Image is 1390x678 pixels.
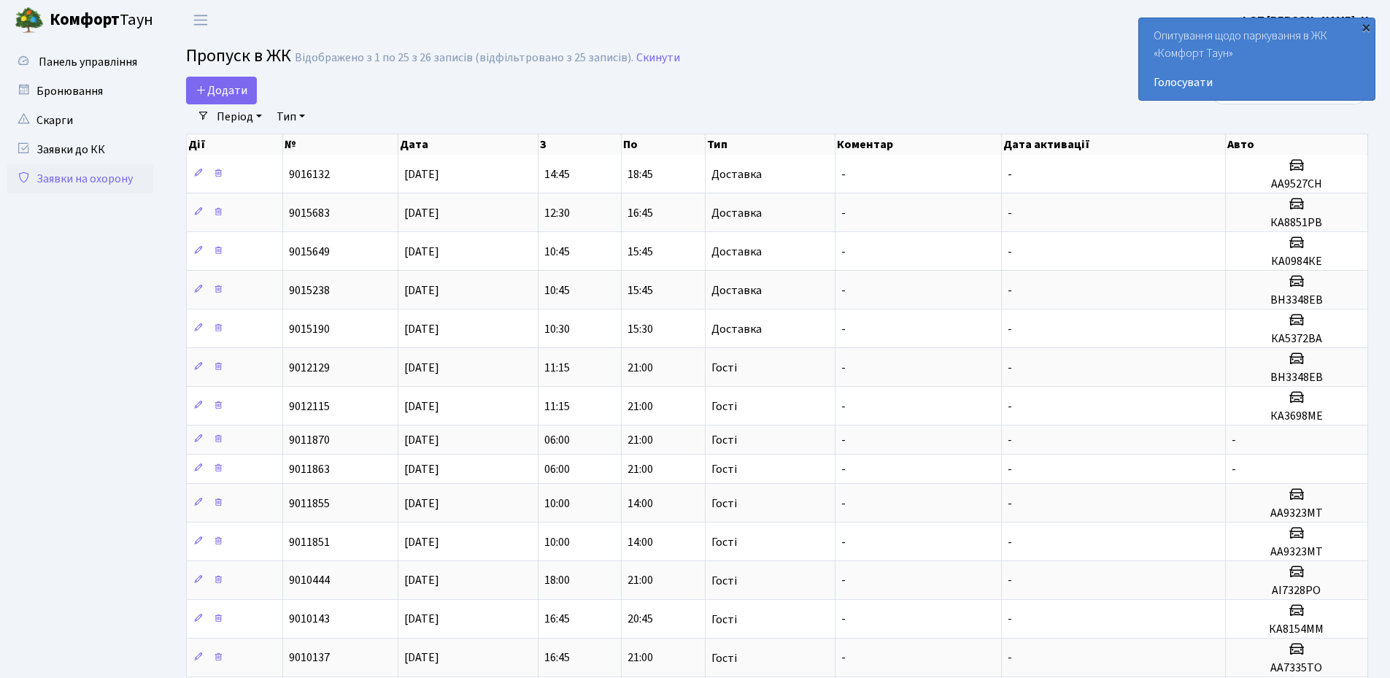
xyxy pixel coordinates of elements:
span: - [841,650,846,666]
a: Період [211,104,268,129]
span: [DATE] [404,205,439,221]
span: Гості [711,362,737,374]
span: 9011870 [289,432,330,448]
span: 14:00 [628,534,653,550]
span: 9015683 [289,205,330,221]
span: - [841,166,846,182]
span: [DATE] [404,244,439,260]
span: [DATE] [404,496,439,512]
h5: ВН3348ЕВ [1232,293,1362,307]
span: - [841,244,846,260]
span: - [841,360,846,376]
span: [DATE] [404,612,439,628]
span: 16:45 [544,650,570,666]
span: 21:00 [628,398,653,415]
span: Пропуск в ЖК [186,43,291,69]
span: Доставка [711,285,762,296]
span: 21:00 [628,650,653,666]
span: Доставка [711,323,762,335]
span: [DATE] [404,166,439,182]
span: 16:45 [544,612,570,628]
span: - [1008,534,1012,550]
span: 14:00 [628,496,653,512]
span: Гості [711,575,737,587]
span: 9015238 [289,282,330,298]
span: - [1008,496,1012,512]
span: 21:00 [628,461,653,477]
a: Скинути [636,51,680,65]
span: [DATE] [404,398,439,415]
span: - [1232,461,1236,477]
h5: КА0984КЕ [1232,255,1362,269]
h5: АА7335ТО [1232,661,1362,675]
h5: КА3698МЕ [1232,409,1362,423]
span: - [841,205,846,221]
span: [DATE] [404,461,439,477]
th: № [283,134,398,155]
span: Доставка [711,246,762,258]
a: Бронювання [7,77,153,106]
span: 9011855 [289,496,330,512]
span: [DATE] [404,534,439,550]
img: logo.png [15,6,44,35]
span: - [1232,432,1236,448]
span: 9015649 [289,244,330,260]
span: 15:30 [628,321,653,337]
span: 15:45 [628,244,653,260]
span: Гості [711,536,737,548]
span: Гості [711,434,737,446]
span: - [1008,205,1012,221]
th: Дата [398,134,538,155]
span: Гості [711,498,737,509]
span: Гості [711,463,737,475]
span: Таун [50,8,153,33]
span: - [841,573,846,589]
span: 9015190 [289,321,330,337]
span: - [841,282,846,298]
span: [DATE] [404,282,439,298]
span: 06:00 [544,461,570,477]
span: - [841,398,846,415]
a: Заявки на охорону [7,164,153,193]
th: По [622,134,705,155]
a: Додати [186,77,257,104]
th: Коментар [835,134,1002,155]
h5: АА9323МТ [1232,545,1362,559]
button: Переключити навігацію [182,8,219,32]
div: Опитування щодо паркування в ЖК «Комфорт Таун» [1139,18,1375,100]
a: Заявки до КК [7,135,153,164]
span: 18:00 [544,573,570,589]
b: Комфорт [50,8,120,31]
span: - [1008,461,1012,477]
span: Гості [711,614,737,625]
span: 10:45 [544,244,570,260]
span: - [1008,398,1012,415]
span: 9010143 [289,612,330,628]
span: [DATE] [404,321,439,337]
h5: КА8851РВ [1232,216,1362,230]
span: 10:00 [544,534,570,550]
span: 9012129 [289,360,330,376]
span: Гості [711,652,737,664]
span: 16:45 [628,205,653,221]
span: 9011851 [289,534,330,550]
span: 21:00 [628,432,653,448]
th: Дата активації [1002,134,1226,155]
span: Доставка [711,207,762,219]
span: [DATE] [404,432,439,448]
span: - [1008,650,1012,666]
span: 11:15 [544,360,570,376]
span: - [1008,432,1012,448]
span: - [841,321,846,337]
span: Додати [196,82,247,99]
th: З [538,134,622,155]
span: [DATE] [404,360,439,376]
h5: АА9323МТ [1232,506,1362,520]
h5: ВН3348ЕВ [1232,371,1362,385]
span: 06:00 [544,432,570,448]
th: Дії [187,134,283,155]
span: 9012115 [289,398,330,415]
b: ФОП [PERSON_NAME]. Н. [1240,12,1372,28]
div: × [1359,20,1373,34]
span: - [1008,321,1012,337]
